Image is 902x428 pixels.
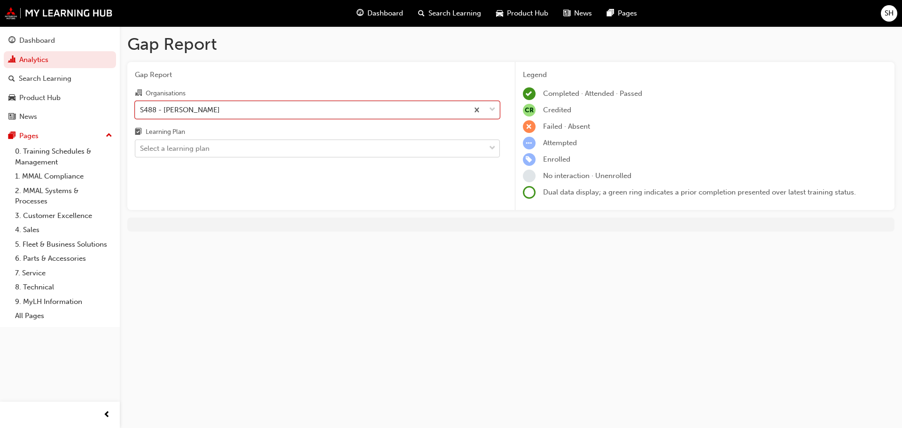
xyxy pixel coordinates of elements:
[543,171,631,180] span: No interaction · Unenrolled
[19,131,39,141] div: Pages
[5,7,113,19] img: mmal
[4,108,116,125] a: News
[135,70,500,80] span: Gap Report
[543,122,590,131] span: Failed · Absent
[523,70,887,80] div: Legend
[881,5,897,22] button: SH
[4,127,116,145] button: Pages
[11,184,116,209] a: 2. MMAL Systems & Processes
[507,8,548,19] span: Product Hub
[4,51,116,69] a: Analytics
[523,170,536,182] span: learningRecordVerb_NONE-icon
[543,155,570,163] span: Enrolled
[4,70,116,87] a: Search Learning
[4,30,116,127] button: DashboardAnalyticsSearch LearningProduct HubNews
[543,106,571,114] span: Credited
[8,94,16,102] span: car-icon
[523,87,536,100] span: learningRecordVerb_COMPLETE-icon
[523,104,536,117] span: null-icon
[599,4,645,23] a: pages-iconPages
[140,143,210,154] div: Select a learning plan
[11,144,116,169] a: 0. Training Schedules & Management
[489,104,496,116] span: down-icon
[428,8,481,19] span: Search Learning
[543,188,856,196] span: Dual data display; a green ring indicates a prior completion presented over latest training status.
[489,142,496,155] span: down-icon
[4,89,116,107] a: Product Hub
[11,209,116,223] a: 3. Customer Excellence
[19,35,55,46] div: Dashboard
[11,237,116,252] a: 5. Fleet & Business Solutions
[11,280,116,295] a: 8. Technical
[8,37,16,45] span: guage-icon
[11,309,116,323] a: All Pages
[357,8,364,19] span: guage-icon
[146,127,185,137] div: Learning Plan
[607,8,614,19] span: pages-icon
[11,251,116,266] a: 6. Parts & Accessories
[885,8,894,19] span: SH
[11,295,116,309] a: 9. MyLH Information
[563,8,570,19] span: news-icon
[106,130,112,142] span: up-icon
[8,132,16,140] span: pages-icon
[411,4,489,23] a: search-iconSearch Learning
[349,4,411,23] a: guage-iconDashboard
[556,4,599,23] a: news-iconNews
[8,113,16,121] span: news-icon
[135,128,142,137] span: learningplan-icon
[496,8,503,19] span: car-icon
[19,111,37,122] div: News
[523,120,536,133] span: learningRecordVerb_FAIL-icon
[4,32,116,49] a: Dashboard
[367,8,403,19] span: Dashboard
[11,266,116,280] a: 7. Service
[11,169,116,184] a: 1. MMAL Compliance
[489,4,556,23] a: car-iconProduct Hub
[140,104,220,115] div: S488 - [PERSON_NAME]
[19,73,71,84] div: Search Learning
[523,137,536,149] span: learningRecordVerb_ATTEMPT-icon
[8,75,15,83] span: search-icon
[8,56,16,64] span: chart-icon
[19,93,61,103] div: Product Hub
[618,8,637,19] span: Pages
[11,223,116,237] a: 4. Sales
[574,8,592,19] span: News
[103,409,110,421] span: prev-icon
[543,89,642,98] span: Completed · Attended · Passed
[135,89,142,98] span: organisation-icon
[523,153,536,166] span: learningRecordVerb_ENROLL-icon
[127,34,894,54] h1: Gap Report
[543,139,577,147] span: Attempted
[418,8,425,19] span: search-icon
[146,89,186,98] div: Organisations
